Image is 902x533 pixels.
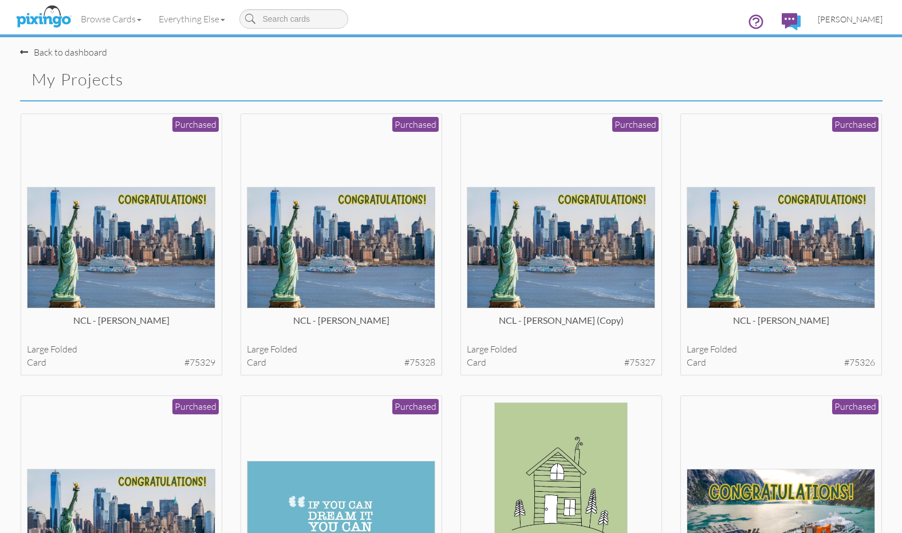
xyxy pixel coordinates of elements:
span: folded [50,343,77,355]
div: NCL - [PERSON_NAME] [687,314,875,337]
div: Purchased [612,117,659,132]
img: 136503-1-1759833166693-46fe8269d0b9172c-qa.jpg [467,187,655,308]
div: Purchased [832,117,879,132]
div: card [247,356,435,369]
a: [PERSON_NAME] [809,5,891,34]
div: Purchased [392,399,439,414]
input: Search cards [239,9,348,29]
img: 136502-1-1759832922585-7fdd0127b0f685ec-qa.jpg [687,187,875,308]
a: Browse Cards [72,5,150,33]
div: card [467,356,655,369]
h2: My Projects [31,70,431,89]
div: Purchased [832,399,879,414]
div: card [27,356,215,369]
div: Purchased [172,399,219,414]
span: #75326 [844,356,875,369]
span: [PERSON_NAME] [818,14,883,24]
span: folded [270,343,297,355]
img: 136505-1-1759835681448-cd47da3f2ef5ccc2-qa.jpg [27,187,215,308]
span: large [247,343,269,355]
img: comments.svg [782,13,801,30]
a: Everything Else [150,5,234,33]
div: card [687,356,875,369]
span: folded [710,343,737,355]
span: large [687,343,708,355]
div: NCL - [PERSON_NAME] [247,314,435,337]
img: 136504-1-1759835613346-d471e8890fc1b359-qa.jpg [247,187,435,308]
div: NCL - [PERSON_NAME] [27,314,215,337]
img: pixingo logo [13,3,74,32]
a: Back to dashboard [20,46,107,58]
div: Purchased [392,117,439,132]
div: Purchased [172,117,219,132]
span: large [467,343,489,355]
span: #75328 [404,356,435,369]
span: #75327 [624,356,655,369]
div: NCL - [PERSON_NAME] (copy) [467,314,655,337]
span: large [27,343,49,355]
span: folded [490,343,517,355]
span: #75329 [184,356,215,369]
